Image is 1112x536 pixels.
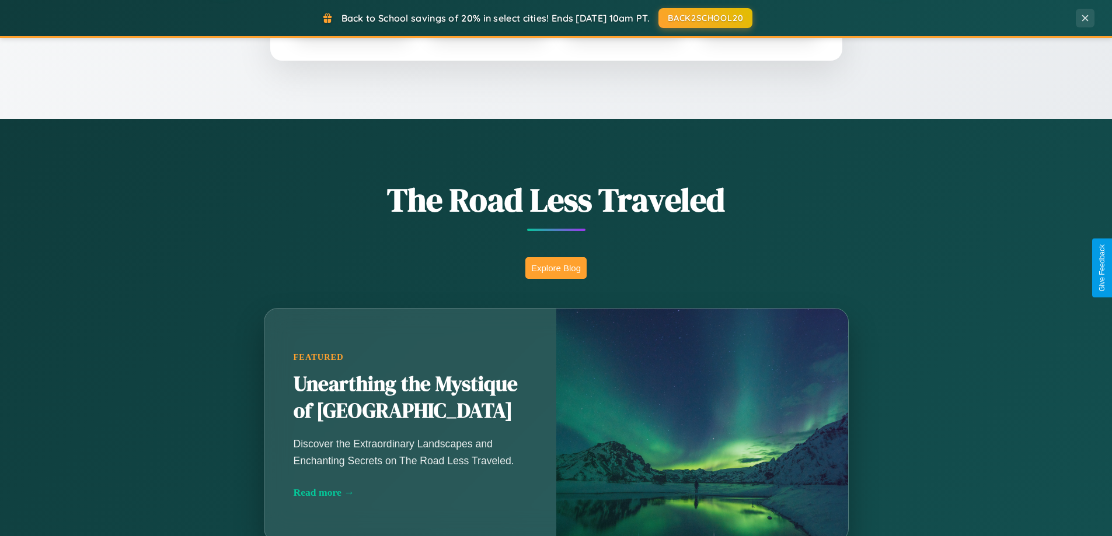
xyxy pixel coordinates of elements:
[658,8,752,28] button: BACK2SCHOOL20
[341,12,650,24] span: Back to School savings of 20% in select cities! Ends [DATE] 10am PT.
[294,486,527,499] div: Read more →
[294,352,527,362] div: Featured
[206,177,907,222] h1: The Road Less Traveled
[294,371,527,425] h2: Unearthing the Mystique of [GEOGRAPHIC_DATA]
[1098,244,1106,292] div: Give Feedback
[525,257,587,279] button: Explore Blog
[294,436,527,468] p: Discover the Extraordinary Landscapes and Enchanting Secrets on The Road Less Traveled.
